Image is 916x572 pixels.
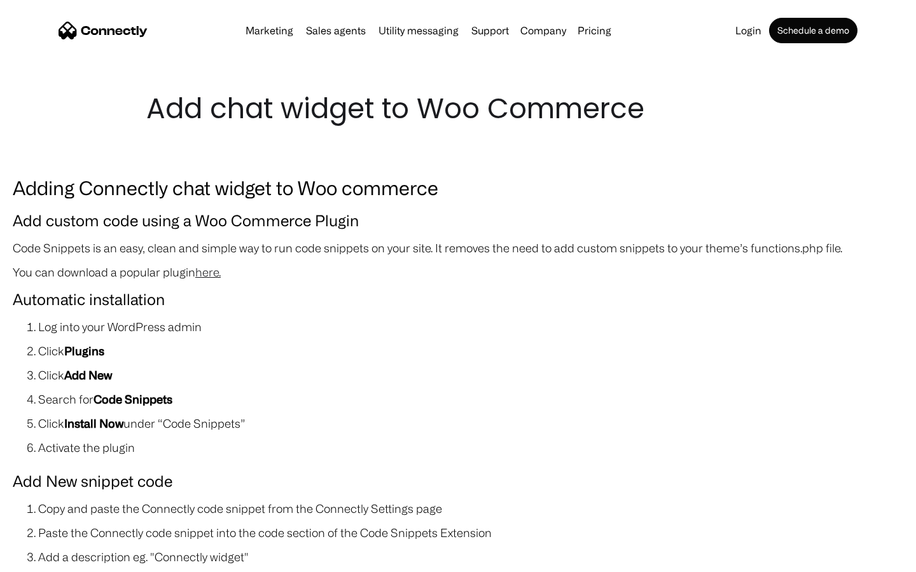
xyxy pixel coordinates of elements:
[195,266,221,278] a: here.
[13,173,903,202] h3: Adding Connectly chat widget to Woo commerce
[146,89,770,128] h1: Add chat widget to Woo Commerce
[13,208,903,233] h4: Add custom code using a Woo Commerce Plugin
[301,25,371,36] a: Sales agents
[38,414,903,432] li: Click under “Code Snippets”
[769,18,857,43] a: Schedule a demo
[38,342,903,360] li: Click
[38,524,903,541] li: Paste the Connectly code snippet into the code section of the Code Snippets Extension
[38,500,903,517] li: Copy and paste the Connectly code snippet from the Connectly Settings page
[38,318,903,336] li: Log into your WordPress admin
[13,287,903,311] h4: Automatic installation
[38,548,903,566] li: Add a description eg. "Connectly widget"
[13,239,903,257] p: Code Snippets is an easy, clean and simple way to run code snippets on your site. It removes the ...
[13,469,903,493] h4: Add New snippet code
[373,25,464,36] a: Utility messaging
[466,25,514,36] a: Support
[64,417,123,430] strong: Install Now
[13,550,76,568] aside: Language selected: English
[240,25,298,36] a: Marketing
[25,550,76,568] ul: Language list
[730,25,767,36] a: Login
[38,439,903,456] li: Activate the plugin
[38,390,903,408] li: Search for
[520,22,566,39] div: Company
[38,366,903,384] li: Click
[572,25,616,36] a: Pricing
[64,344,104,357] strong: Plugins
[64,369,112,381] strong: Add New
[94,393,172,405] strong: Code Snippets
[13,263,903,281] p: You can download a popular plugin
